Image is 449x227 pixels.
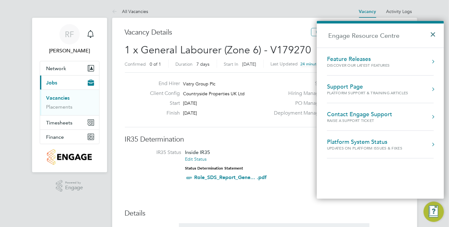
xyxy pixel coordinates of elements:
[176,61,193,67] label: Duration
[145,90,180,97] label: Client Config
[145,110,180,117] label: Finish
[386,9,412,14] a: Activity Logs
[46,65,66,71] span: Network
[185,149,210,155] span: Inside IR35
[46,120,73,126] span: Timesheets
[430,25,439,39] button: Close
[32,18,107,172] nav: Main navigation
[65,30,74,38] span: RF
[183,100,197,106] span: [DATE]
[327,63,402,68] div: Discover our latest features
[46,80,58,86] span: Jobs
[40,47,99,55] span: Rupert Fink
[40,61,99,75] button: Network
[327,90,408,96] div: Platform Support & Training Articles
[65,185,83,190] span: Engage
[125,135,405,144] h3: IR35 Determination
[327,145,415,151] div: Updates on Platform Issues & Fixes
[46,95,70,101] a: Vacancies
[56,180,83,192] a: Powered byEngage
[185,156,207,162] a: Edit Status
[271,61,298,67] label: Last Updated
[183,91,245,97] span: Countryside Properties UK Ltd
[125,209,405,218] h3: Details
[125,28,311,37] h3: Vacancy Details
[301,61,330,67] span: 24 minutes ago
[270,90,323,97] label: Hiring Manager
[145,100,180,107] label: Start
[131,149,181,156] label: IR35 Status
[40,116,99,130] button: Timesheets
[327,138,415,145] div: Platform System Status
[183,81,215,87] span: Vistry Group Plc
[150,61,161,67] span: 0 of 1
[185,166,243,170] strong: Status Determination Statement
[40,130,99,144] button: Finance
[424,202,444,222] button: Engage Resource Center
[359,9,376,14] a: Vacancy
[40,149,99,165] a: Go to home page
[40,24,99,55] a: RF[PERSON_NAME]
[327,83,408,90] div: Support Page
[46,104,73,110] a: Placements
[327,56,402,63] div: Feature Releases
[183,110,197,116] span: [DATE]
[327,118,392,123] div: Raise a Support Ticket
[242,61,256,67] span: [DATE]
[270,80,323,87] label: Site
[270,100,323,107] label: PO Manager
[311,28,337,36] button: Unfollow
[112,9,148,14] a: All Vacancies
[125,61,146,67] label: Confirmed
[194,174,267,180] a: Role_SDS_Report_Gene... .pdf
[197,61,210,67] span: 7 days
[270,110,323,117] label: Deployment Manager
[125,44,311,56] span: 1 x General Labourer (Zone 6) - V179270
[145,80,180,87] label: End Hirer
[224,61,239,67] label: Start In
[317,21,444,199] div: Engage Resource Centre
[46,134,64,140] span: Finance
[327,111,392,118] div: Contact Engage Support
[65,180,83,185] span: Powered by
[317,23,444,48] h2: Engage Resource Centre
[40,76,99,90] button: Jobs
[47,149,92,165] img: countryside-properties-logo-retina.png
[40,90,99,115] div: Jobs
